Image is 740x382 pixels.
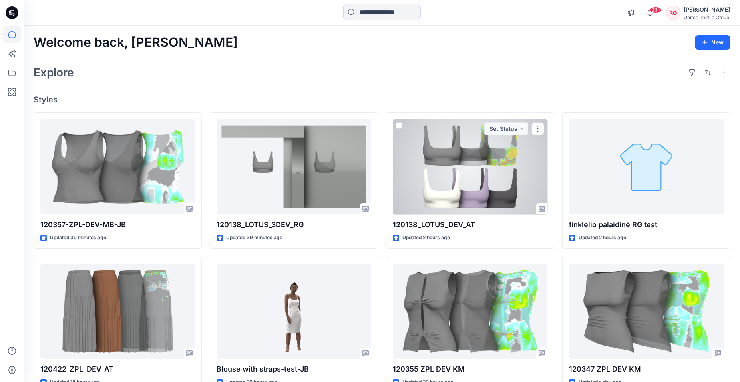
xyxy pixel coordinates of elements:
[569,119,724,215] a: tinklelio palaidinė RG test
[402,234,450,242] p: Updated 2 hours ago
[684,5,730,14] div: [PERSON_NAME]
[40,364,195,375] p: 120422_ZPL_DEV_AT
[34,66,74,79] h2: Explore
[569,364,724,375] p: 120347 ZPL DEV KM
[393,264,547,359] a: 120355 ZPL DEV KM
[217,219,371,230] p: 120138_LOTUS_3DEV_RG
[393,364,547,375] p: 120355 ZPL DEV KM
[695,35,730,50] button: New
[650,7,662,13] span: 99+
[217,264,371,359] a: Blouse with straps-test-JB
[40,119,195,215] a: 120357-ZPL-DEV-MB-JB
[393,219,547,230] p: 120138_LOTUS_DEV_AT
[40,264,195,359] a: 120422_ZPL_DEV_AT
[579,234,626,242] p: Updated 2 hours ago
[217,119,371,215] a: 120138_LOTUS_3DEV_RG
[217,364,371,375] p: Blouse with straps-test-JB
[569,219,724,230] p: tinklelio palaidinė RG test
[226,234,282,242] p: Updated 39 minutes ago
[40,219,195,230] p: 120357-ZPL-DEV-MB-JB
[393,119,547,215] a: 120138_LOTUS_DEV_AT
[666,6,680,20] div: RG
[50,234,106,242] p: Updated 30 minutes ago
[684,14,730,20] div: United Textile Group
[34,35,238,50] h2: Welcome back, [PERSON_NAME]
[569,264,724,359] a: 120347 ZPL DEV KM
[34,95,730,104] h4: Styles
